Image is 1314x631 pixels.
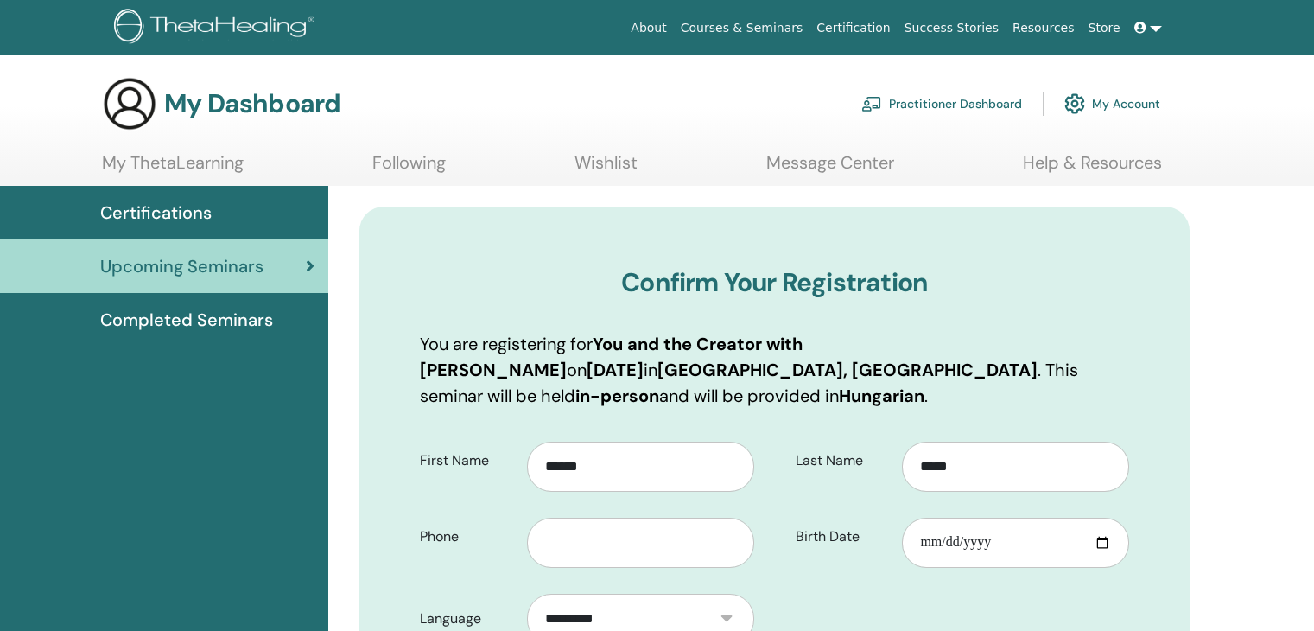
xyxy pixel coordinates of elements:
[809,12,897,44] a: Certification
[372,152,446,186] a: Following
[100,253,263,279] span: Upcoming Seminars
[898,12,1006,44] a: Success Stories
[657,359,1038,381] b: [GEOGRAPHIC_DATA], [GEOGRAPHIC_DATA]
[766,152,894,186] a: Message Center
[164,88,340,119] h3: My Dashboard
[861,96,882,112] img: chalkboard-teacher.svg
[420,333,803,381] b: You and the Creator with [PERSON_NAME]
[1064,89,1085,118] img: cog.svg
[587,359,644,381] b: [DATE]
[575,385,659,407] b: in-person
[102,76,157,131] img: generic-user-icon.jpg
[102,152,244,186] a: My ThetaLearning
[861,85,1022,123] a: Practitioner Dashboard
[839,385,924,407] b: Hungarian
[674,12,810,44] a: Courses & Seminars
[407,520,527,553] label: Phone
[783,444,903,477] label: Last Name
[1082,12,1127,44] a: Store
[100,307,273,333] span: Completed Seminars
[1064,85,1160,123] a: My Account
[574,152,638,186] a: Wishlist
[420,267,1129,298] h3: Confirm Your Registration
[420,331,1129,409] p: You are registering for on in . This seminar will be held and will be provided in .
[1023,152,1162,186] a: Help & Resources
[407,444,527,477] label: First Name
[100,200,212,226] span: Certifications
[1006,12,1082,44] a: Resources
[114,9,321,48] img: logo.png
[783,520,903,553] label: Birth Date
[624,12,673,44] a: About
